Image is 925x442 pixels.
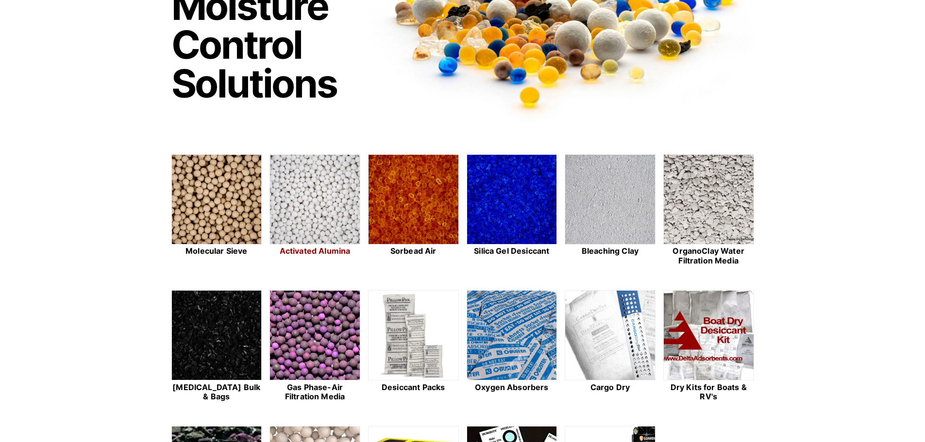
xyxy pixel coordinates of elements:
a: Activated Alumina [269,154,360,267]
h2: Desiccant Packs [368,383,459,392]
a: Silica Gel Desiccant [467,154,557,267]
a: Molecular Sieve [171,154,262,267]
a: Cargo Dry [565,290,656,403]
h2: OrganoClay Water Filtration Media [663,246,754,265]
a: [MEDICAL_DATA] Bulk & Bags [171,290,262,403]
a: Gas Phase-Air Filtration Media [269,290,360,403]
h2: [MEDICAL_DATA] Bulk & Bags [171,383,262,401]
a: Sorbead Air [368,154,459,267]
h2: Bleaching Clay [565,246,656,256]
h2: Sorbead Air [368,246,459,256]
a: OrganoClay Water Filtration Media [663,154,754,267]
h2: Cargo Dry [565,383,656,392]
a: Oxygen Absorbers [467,290,557,403]
h2: Gas Phase-Air Filtration Media [269,383,360,401]
h2: Silica Gel Desiccant [467,246,557,256]
h2: Dry Kits for Boats & RV's [663,383,754,401]
a: Bleaching Clay [565,154,656,267]
h2: Oxygen Absorbers [467,383,557,392]
a: Dry Kits for Boats & RV's [663,290,754,403]
a: Desiccant Packs [368,290,459,403]
h2: Molecular Sieve [171,246,262,256]
h2: Activated Alumina [269,246,360,256]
